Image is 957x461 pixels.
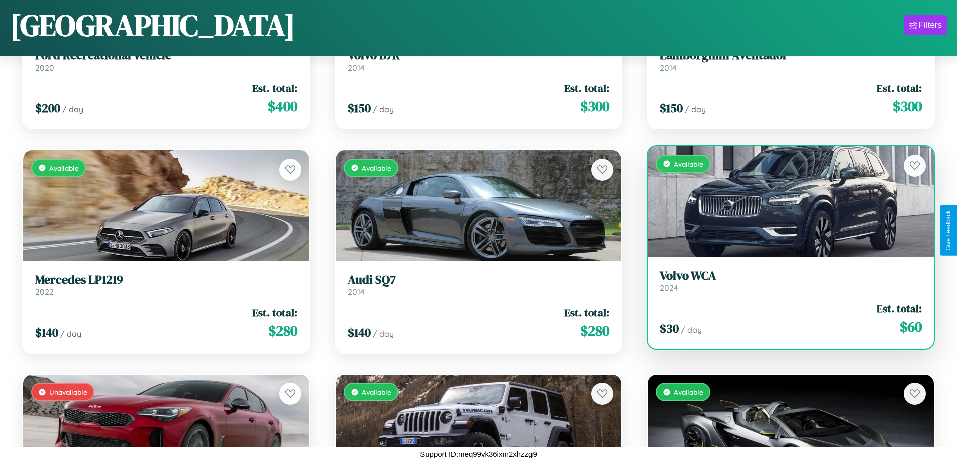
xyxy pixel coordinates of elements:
h3: Ford Recreational Vehicle [35,48,297,63]
span: Est. total: [252,305,297,320]
h3: Volvo WCA [660,269,922,283]
span: Est. total: [877,81,922,95]
span: Available [362,388,391,396]
span: Unavailable [49,388,87,396]
span: Est. total: [564,305,609,320]
span: $ 200 [35,100,60,116]
a: Lamborghini Aventador2014 [660,48,922,73]
span: / day [62,104,83,114]
span: Available [362,164,391,172]
h3: Mercedes LP1219 [35,273,297,287]
span: 2014 [348,63,365,73]
span: $ 150 [348,100,371,116]
span: Available [674,388,703,396]
span: Est. total: [877,301,922,316]
span: / day [60,329,81,339]
span: $ 300 [893,96,922,116]
h3: Audi SQ7 [348,273,610,287]
span: $ 280 [268,321,297,341]
a: Mercedes LP12192022 [35,273,297,297]
a: Ford Recreational Vehicle2020 [35,48,297,73]
button: Filters [904,15,947,35]
span: / day [681,325,702,335]
h3: Volvo B7R [348,48,610,63]
span: 2024 [660,283,678,293]
span: Available [674,160,703,168]
span: 2022 [35,287,54,297]
a: Volvo WCA2024 [660,269,922,293]
span: / day [373,329,394,339]
span: $ 300 [580,96,609,116]
p: Support ID: meq99vk36ixm2xhzzg9 [420,447,537,461]
span: Available [49,164,79,172]
a: Volvo B7R2014 [348,48,610,73]
span: $ 140 [35,324,58,341]
span: 2014 [660,63,677,73]
span: $ 30 [660,320,679,337]
div: Give Feedback [945,210,952,251]
span: $ 280 [580,321,609,341]
span: Est. total: [564,81,609,95]
h3: Lamborghini Aventador [660,48,922,63]
span: 2014 [348,287,365,297]
span: $ 400 [268,96,297,116]
span: / day [373,104,394,114]
span: / day [685,104,706,114]
span: Est. total: [252,81,297,95]
a: Audi SQ72014 [348,273,610,297]
h1: [GEOGRAPHIC_DATA] [10,5,295,46]
span: $ 140 [348,324,371,341]
span: 2020 [35,63,54,73]
div: Filters [919,20,942,30]
span: $ 150 [660,100,683,116]
span: $ 60 [900,317,922,337]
